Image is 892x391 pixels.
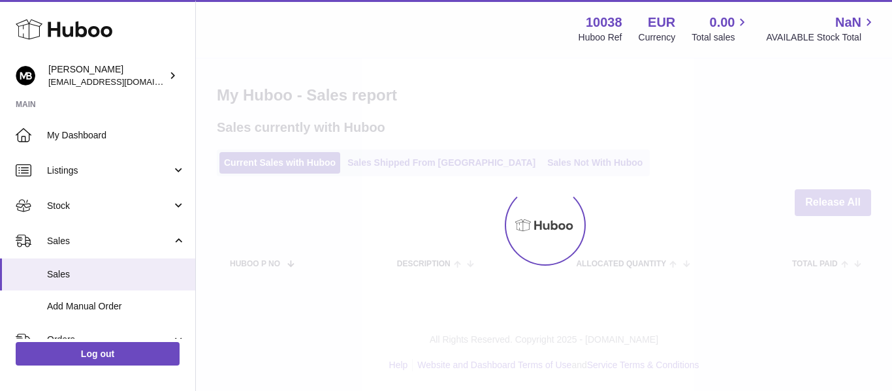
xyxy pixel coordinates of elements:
span: Listings [47,164,172,177]
span: My Dashboard [47,129,185,142]
img: hi@margotbardot.com [16,66,35,86]
span: Total sales [692,31,750,44]
span: 0.00 [710,14,735,31]
span: Sales [47,235,172,247]
a: Log out [16,342,180,366]
span: Stock [47,200,172,212]
div: Huboo Ref [579,31,622,44]
a: NaN AVAILABLE Stock Total [766,14,876,44]
span: Sales [47,268,185,281]
strong: 10038 [586,14,622,31]
span: NaN [835,14,861,31]
span: Add Manual Order [47,300,185,313]
div: [PERSON_NAME] [48,63,166,88]
div: Currency [639,31,676,44]
span: AVAILABLE Stock Total [766,31,876,44]
span: Orders [47,334,172,346]
span: [EMAIL_ADDRESS][DOMAIN_NAME] [48,76,192,87]
strong: EUR [648,14,675,31]
a: 0.00 Total sales [692,14,750,44]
